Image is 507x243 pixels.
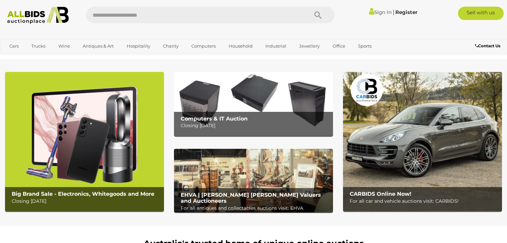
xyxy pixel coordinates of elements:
[27,41,50,52] a: Trucks
[224,41,257,52] a: Household
[174,149,333,212] a: EHVA | Evans Hastings Valuers and Auctioneers EHVA | [PERSON_NAME] [PERSON_NAME] Valuers and Auct...
[181,204,330,212] p: For all antiques and collectables auctions visit: EHVA
[261,41,291,52] a: Industrial
[5,41,23,52] a: Cars
[78,41,118,52] a: Antiques & Art
[187,41,220,52] a: Computers
[369,9,392,15] a: Sign In
[181,116,248,122] b: Computers & IT Auction
[350,197,499,205] p: For all car and vehicle auctions visit: CARBIDS!
[475,42,502,50] a: Contact Us
[328,41,350,52] a: Office
[181,122,330,130] p: Closing [DATE]
[354,41,376,52] a: Sports
[12,191,154,197] b: Big Brand Sale - Electronics, Whitegoods and More
[343,72,502,211] a: CARBIDS Online Now! CARBIDS Online Now! For all car and vehicle auctions visit: CARBIDS!
[458,7,504,20] a: Sell with us
[159,41,183,52] a: Charity
[5,52,61,63] a: [GEOGRAPHIC_DATA]
[393,8,394,16] span: |
[5,72,164,211] img: Big Brand Sale - Electronics, Whitegoods and More
[350,191,411,197] b: CARBIDS Online Now!
[174,72,333,135] img: Computers & IT Auction
[174,149,333,212] img: EHVA | Evans Hastings Valuers and Auctioneers
[475,43,500,48] b: Contact Us
[54,41,74,52] a: Wine
[343,72,502,211] img: CARBIDS Online Now!
[4,7,72,24] img: Allbids.com.au
[301,7,335,23] button: Search
[181,192,321,204] b: EHVA | [PERSON_NAME] [PERSON_NAME] Valuers and Auctioneers
[12,197,161,205] p: Closing [DATE]
[395,9,417,15] a: Register
[295,41,324,52] a: Jewellery
[122,41,155,52] a: Hospitality
[5,72,164,211] a: Big Brand Sale - Electronics, Whitegoods and More Big Brand Sale - Electronics, Whitegoods and Mo...
[174,72,333,135] a: Computers & IT Auction Computers & IT Auction Closing [DATE]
